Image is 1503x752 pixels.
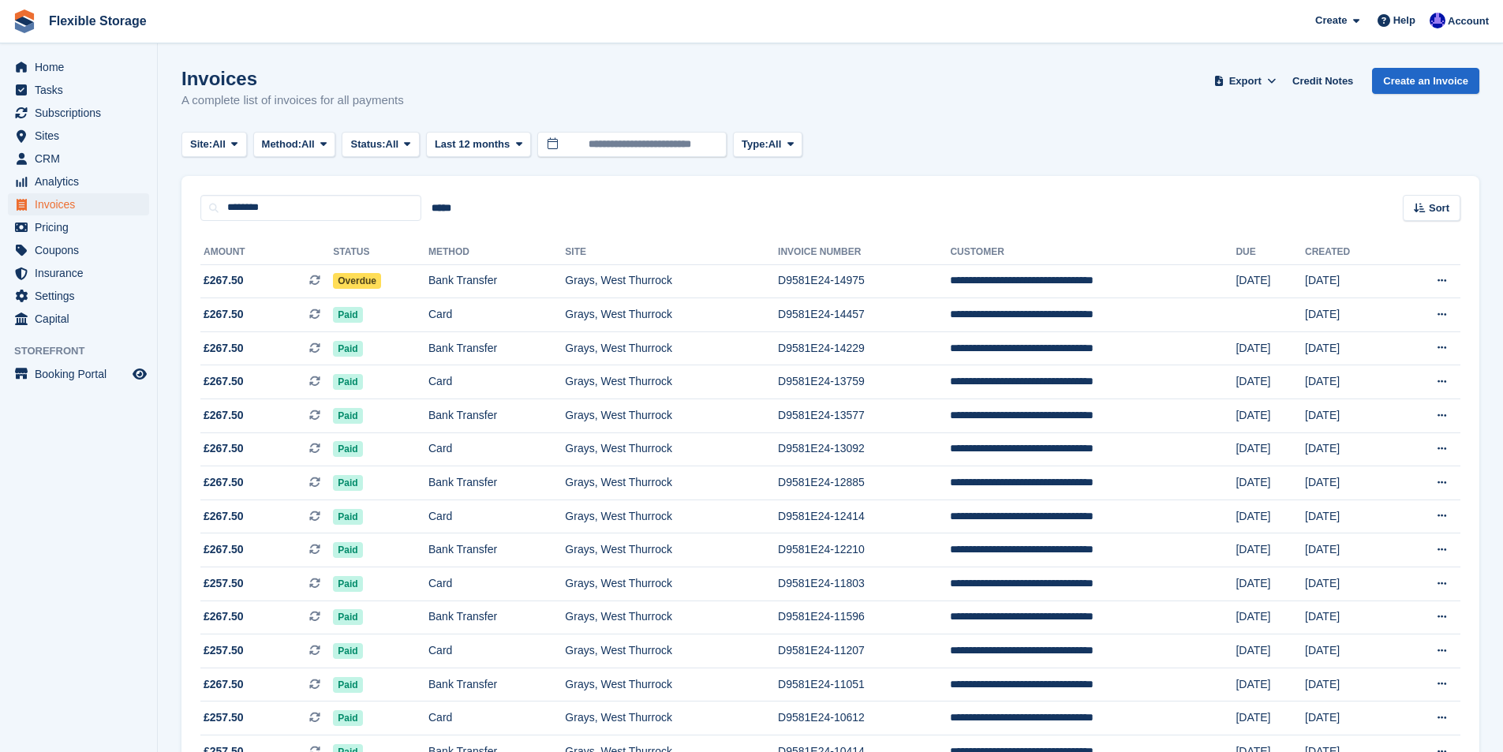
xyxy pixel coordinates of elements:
span: Last 12 months [435,137,510,152]
span: Storefront [14,343,157,359]
span: Paid [333,307,362,323]
span: Paid [333,374,362,390]
td: D9581E24-11596 [778,600,950,634]
button: Method: All [253,132,336,158]
td: Bank Transfer [428,399,565,433]
td: Bank Transfer [428,466,565,500]
td: Bank Transfer [428,600,565,634]
td: [DATE] [1305,399,1395,433]
a: Create an Invoice [1372,68,1479,94]
a: menu [8,308,149,330]
td: [DATE] [1305,466,1395,500]
td: Grays, West Thurrock [565,634,778,668]
td: [DATE] [1305,668,1395,701]
span: Home [35,56,129,78]
a: menu [8,56,149,78]
td: D9581E24-12885 [778,466,950,500]
td: [DATE] [1305,298,1395,332]
td: Card [428,634,565,668]
td: Grays, West Thurrock [565,533,778,567]
span: £267.50 [204,272,244,289]
td: D9581E24-14975 [778,264,950,298]
td: D9581E24-14229 [778,331,950,365]
a: menu [8,363,149,385]
td: [DATE] [1305,432,1395,466]
button: Type: All [733,132,802,158]
span: £267.50 [204,541,244,558]
td: [DATE] [1305,264,1395,298]
a: menu [8,79,149,101]
td: Card [428,499,565,533]
p: A complete list of invoices for all payments [181,92,404,110]
span: £267.50 [204,474,244,491]
td: Grays, West Thurrock [565,466,778,500]
td: Grays, West Thurrock [565,499,778,533]
a: menu [8,193,149,215]
span: Create [1315,13,1347,28]
h1: Invoices [181,68,404,89]
td: [DATE] [1236,365,1305,399]
a: menu [8,170,149,193]
td: Grays, West Thurrock [565,567,778,601]
td: Grays, West Thurrock [565,264,778,298]
td: Bank Transfer [428,668,565,701]
span: £267.50 [204,373,244,390]
span: Paid [333,677,362,693]
span: Analytics [35,170,129,193]
a: Credit Notes [1286,68,1359,94]
img: Ian Petherick [1430,13,1445,28]
a: menu [8,285,149,307]
td: Bank Transfer [428,264,565,298]
button: Status: All [342,132,419,158]
td: [DATE] [1236,264,1305,298]
td: Card [428,365,565,399]
span: £257.50 [204,642,244,659]
td: Grays, West Thurrock [565,365,778,399]
img: stora-icon-8386f47178a22dfd0bd8f6a31ec36ba5ce8667c1dd55bd0f319d3a0aa187defe.svg [13,9,36,33]
a: menu [8,262,149,284]
td: D9581E24-13759 [778,365,950,399]
span: Paid [333,441,362,457]
span: Help [1393,13,1415,28]
a: menu [8,148,149,170]
a: menu [8,239,149,261]
th: Created [1305,240,1395,265]
td: Grays, West Thurrock [565,701,778,735]
td: Grays, West Thurrock [565,298,778,332]
td: Bank Transfer [428,533,565,567]
td: [DATE] [1305,567,1395,601]
td: D9581E24-11803 [778,567,950,601]
span: £257.50 [204,575,244,592]
span: £267.50 [204,440,244,457]
span: Booking Portal [35,363,129,385]
td: D9581E24-14457 [778,298,950,332]
td: [DATE] [1236,600,1305,634]
td: D9581E24-11051 [778,668,950,701]
span: Sort [1429,200,1449,216]
span: £267.50 [204,340,244,357]
td: D9581E24-13577 [778,399,950,433]
span: All [386,137,399,152]
span: Status: [350,137,385,152]
td: Grays, West Thurrock [565,331,778,365]
span: £267.50 [204,608,244,625]
td: Grays, West Thurrock [565,432,778,466]
span: Paid [333,475,362,491]
span: Sites [35,125,129,147]
span: Account [1448,13,1489,29]
td: Card [428,701,565,735]
td: Bank Transfer [428,331,565,365]
span: CRM [35,148,129,170]
td: [DATE] [1236,499,1305,533]
span: Paid [333,542,362,558]
a: Preview store [130,365,149,383]
th: Method [428,240,565,265]
span: £267.50 [204,508,244,525]
span: Site: [190,137,212,152]
td: Card [428,567,565,601]
span: Paid [333,341,362,357]
td: D9581E24-12210 [778,533,950,567]
td: [DATE] [1236,466,1305,500]
td: [DATE] [1305,331,1395,365]
span: Paid [333,576,362,592]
